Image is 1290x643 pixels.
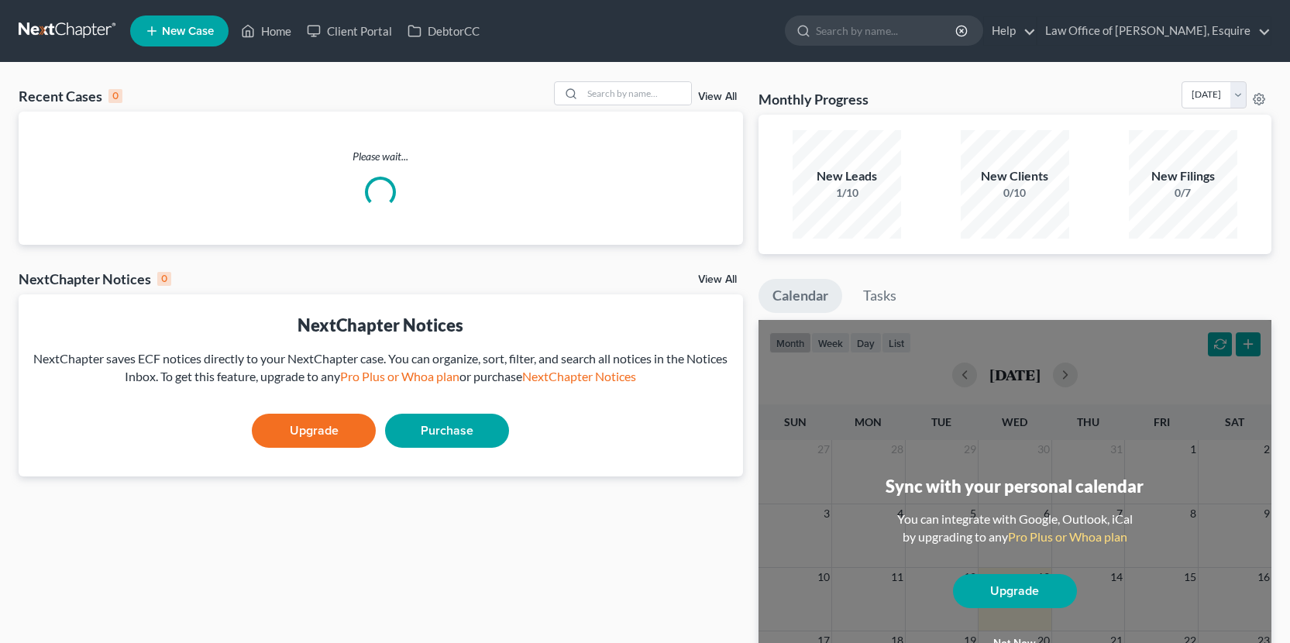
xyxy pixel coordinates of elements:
[698,91,737,102] a: View All
[961,185,1069,201] div: 0/10
[1129,185,1237,201] div: 0/7
[299,17,400,45] a: Client Portal
[759,279,842,313] a: Calendar
[583,82,691,105] input: Search by name...
[759,90,869,108] h3: Monthly Progress
[1008,529,1127,544] a: Pro Plus or Whoa plan
[793,185,901,201] div: 1/10
[522,369,636,383] a: NextChapter Notices
[19,270,171,288] div: NextChapter Notices
[1129,167,1237,185] div: New Filings
[340,369,459,383] a: Pro Plus or Whoa plan
[108,89,122,103] div: 0
[252,414,376,448] a: Upgrade
[984,17,1036,45] a: Help
[31,313,731,337] div: NextChapter Notices
[849,279,910,313] a: Tasks
[400,17,487,45] a: DebtorCC
[816,16,958,45] input: Search by name...
[891,511,1139,546] div: You can integrate with Google, Outlook, iCal by upgrading to any
[961,167,1069,185] div: New Clients
[1037,17,1271,45] a: Law Office of [PERSON_NAME], Esquire
[953,574,1077,608] a: Upgrade
[385,414,509,448] a: Purchase
[19,149,743,164] p: Please wait...
[19,87,122,105] div: Recent Cases
[31,350,731,386] div: NextChapter saves ECF notices directly to your NextChapter case. You can organize, sort, filter, ...
[793,167,901,185] div: New Leads
[233,17,299,45] a: Home
[162,26,214,37] span: New Case
[886,474,1144,498] div: Sync with your personal calendar
[157,272,171,286] div: 0
[698,274,737,285] a: View All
